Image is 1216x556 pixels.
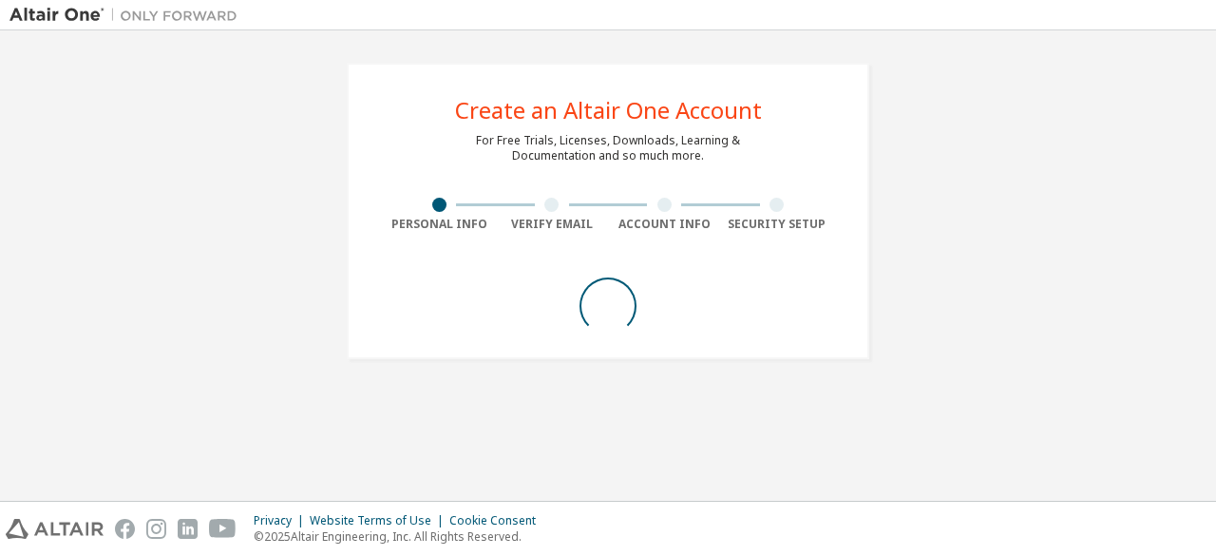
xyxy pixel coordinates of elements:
div: Cookie Consent [449,513,547,528]
div: Security Setup [721,217,834,232]
img: Altair One [9,6,247,25]
div: Create an Altair One Account [455,99,762,122]
img: altair_logo.svg [6,519,104,539]
img: linkedin.svg [178,519,198,539]
img: facebook.svg [115,519,135,539]
div: Verify Email [496,217,609,232]
div: Account Info [608,217,721,232]
p: © 2025 Altair Engineering, Inc. All Rights Reserved. [254,528,547,545]
div: For Free Trials, Licenses, Downloads, Learning & Documentation and so much more. [476,133,740,163]
div: Personal Info [383,217,496,232]
img: instagram.svg [146,519,166,539]
div: Privacy [254,513,310,528]
div: Website Terms of Use [310,513,449,528]
img: youtube.svg [209,519,237,539]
